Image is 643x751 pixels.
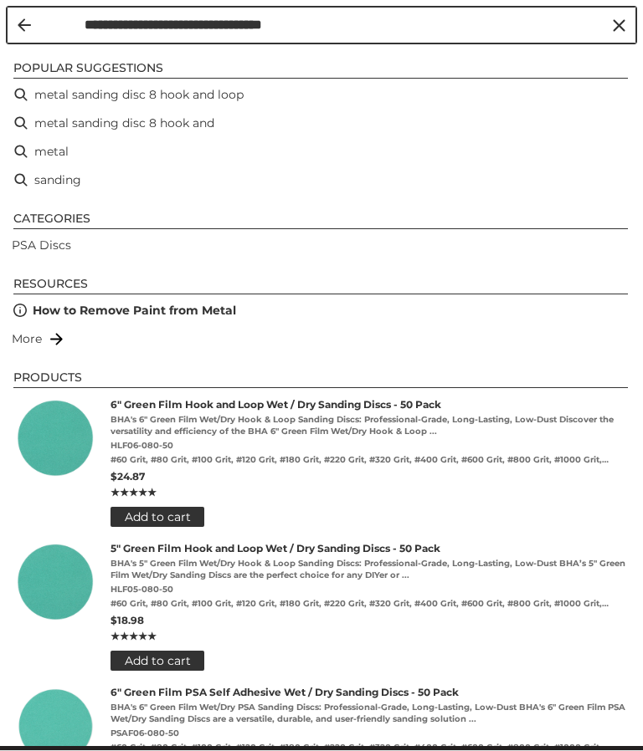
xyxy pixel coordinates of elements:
[7,80,636,109] li: metal sanding disc 8 hook and loop
[111,584,630,595] span: HLF05-080-50
[7,296,636,324] li: How to Remove Paint from Metal
[111,558,630,581] span: BHA's 5" Green Film Wet/Dry Hook & Loop Sanding Discs: Professional-Grade, Long-Lasting, Low-Dust...
[111,686,630,699] span: 6" Green Film PSA Self Adhesive Wet / Dry Sanding Discs - 50 Pack
[13,370,628,388] li: Products
[111,454,630,466] span: #60 Grit, #80 Grit, #100 Grit, #120 Grit, #180 Grit, #220 Grit, #320 Grit, #400 Grit, #600 Grit, ...
[111,398,630,411] span: 6" Green Film Hook and Loop Wet / Dry Sanding Discs - 50 Pack
[13,540,630,671] a: 5" Green Film Hook and Loop Wet / Dry Sanding Discs - 50 Pack
[7,166,636,194] li: sanding
[111,414,630,437] span: BHA's 6" Green Film Wet/Dry Hook & Loop Sanding Discs: Professional-Grade, Long-Lasting, Low-Dust...
[7,390,636,534] li: 6" Green Film Hook and Loop Wet / Dry Sanding Discs - 50 Pack
[111,542,630,555] span: 5" Green Film Hook and Loop Wet / Dry Sanding Discs - 50 Pack
[12,237,71,254] a: PSA Discs
[13,396,630,527] a: 6" Green Film Hook and Loop Wet / Dry Sanding Discs - 50 Pack
[111,486,157,499] span: ★★★★★
[13,540,97,624] img: Side-by-side 5-inch green film hook and loop sanding disc p60 grit and loop back
[13,211,628,229] li: Categories
[7,534,636,677] li: 5" Green Film Hook and Loop Wet / Dry Sanding Discs - 50 Pack
[111,651,204,671] button: Add to cart
[610,17,627,33] button: Clear
[7,324,636,353] li: More
[111,598,630,610] span: #60 Grit, #80 Grit, #100 Grit, #120 Grit, #180 Grit, #220 Grit, #320 Grit, #400 Grit, #600 Grit, ...
[18,18,31,32] button: Back
[7,109,636,137] li: metal sanding disc 8 hook and
[111,507,204,527] button: Add to cart
[13,60,628,79] li: Popular suggestions
[7,231,636,259] li: PSA Discs
[111,440,630,452] span: HLF06-080-50
[111,614,144,626] span: $18.98
[111,728,630,739] span: PSAF06-080-50
[33,302,236,319] a: How to Remove Paint from Metal
[13,396,97,480] img: 6-inch 60-grit green film hook and loop sanding discs with fast cutting aluminum oxide for coarse...
[13,276,628,294] li: Resources
[7,137,636,166] li: metal
[111,702,630,725] span: BHA's 6" Green Film Wet/Dry PSA Sanding Discs: Professional-Grade, Long-Lasting, Low-Dust BHA's 6...
[111,470,145,483] span: $24.87
[111,630,157,643] span: ★★★★★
